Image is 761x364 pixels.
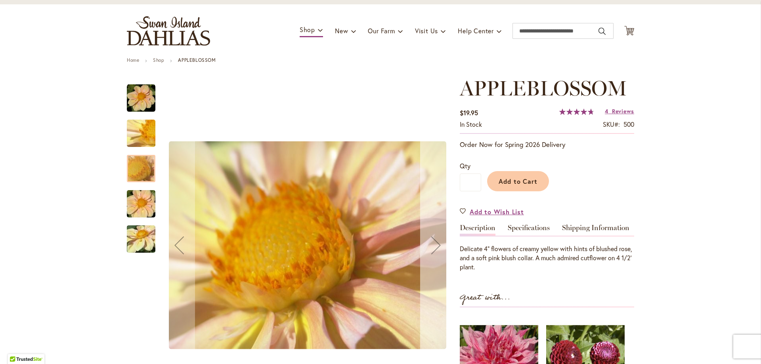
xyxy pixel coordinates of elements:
span: Help Center [458,27,494,35]
div: APPLEBLOSSOM [127,112,163,147]
a: Home [127,57,139,63]
span: $19.95 [460,109,478,117]
div: APPLEBLOSSOM [127,182,163,217]
span: APPLEBLOSSOM [460,76,627,101]
strong: Great with... [460,291,511,304]
a: Description [460,224,495,236]
img: APPLEBLOSSOM [113,218,170,261]
a: Shop [153,57,164,63]
div: APPLEBLOSSOM [127,147,163,182]
img: APPLEBLOSSOM [113,185,170,223]
div: 500 [623,120,634,129]
img: APPLEBLOSSOM [113,112,170,155]
span: New [335,27,348,35]
span: 4 [605,107,608,115]
span: Shop [300,25,315,34]
span: Qty [460,162,470,170]
span: Add to Cart [499,177,538,185]
button: Add to Cart [487,171,549,191]
img: APPLEBLOSSOM [127,84,155,112]
a: Add to Wish List [460,207,524,216]
p: Order Now for Spring 2026 Delivery [460,140,634,149]
div: Detailed Product Info [460,224,634,272]
span: Our Farm [368,27,395,35]
span: Add to Wish List [470,207,524,216]
a: Specifications [508,224,550,236]
a: Shipping Information [562,224,629,236]
img: APPLEBLOSSOM [169,141,446,349]
div: 95% [559,109,594,115]
div: Availability [460,120,482,129]
div: APPLEBLOSSOM [127,217,155,253]
p: Delicate 4" flowers of creamy yellow with hints of blushed rose, and a soft pink blush collar. A ... [460,244,634,272]
strong: SKU [603,120,620,128]
span: In stock [460,120,482,128]
strong: APPLEBLOSSOM [178,57,216,63]
span: Reviews [612,107,634,115]
span: Visit Us [415,27,438,35]
div: APPLEBLOSSOM [127,76,163,112]
a: store logo [127,16,210,46]
iframe: Launch Accessibility Center [6,336,28,358]
a: 4 Reviews [605,107,634,115]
